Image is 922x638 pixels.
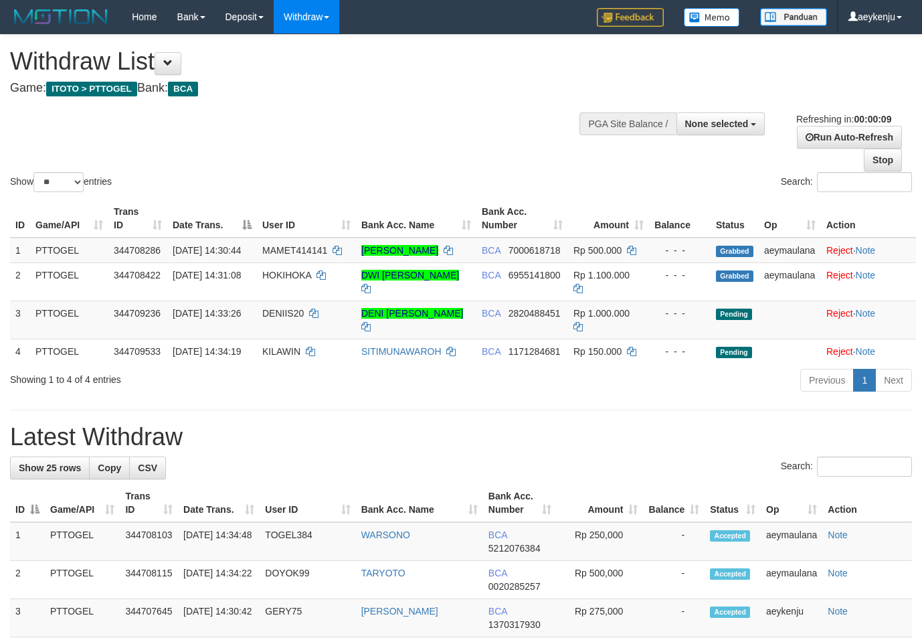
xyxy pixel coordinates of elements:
[262,270,311,281] span: HOKIHOKA
[257,200,356,238] th: User ID: activate to sort column ascending
[643,522,705,561] td: -
[120,484,178,522] th: Trans ID: activate to sort column ascending
[120,599,178,637] td: 344707645
[716,309,752,320] span: Pending
[557,484,643,522] th: Amount: activate to sort column ascending
[557,561,643,599] td: Rp 500,000
[173,346,241,357] span: [DATE] 14:34:19
[262,346,300,357] span: KILAWIN
[356,484,483,522] th: Bank Acc. Name: activate to sort column ascending
[573,308,630,319] span: Rp 1.000.000
[488,581,541,592] span: Copy 0020285257 to clipboard
[138,463,157,473] span: CSV
[826,346,853,357] a: Reject
[260,522,355,561] td: TOGEL384
[483,484,557,522] th: Bank Acc. Number: activate to sort column ascending
[654,244,705,257] div: - - -
[797,126,902,149] a: Run Auto-Refresh
[488,619,541,630] span: Copy 1370317930 to clipboard
[10,599,45,637] td: 3
[853,369,876,392] a: 1
[10,82,602,95] h4: Game: Bank:
[676,112,765,135] button: None selected
[828,606,848,617] a: Note
[19,463,81,473] span: Show 25 rows
[821,339,916,364] td: ·
[759,200,821,238] th: Op: activate to sort column ascending
[30,200,108,238] th: Game/API: activate to sort column ascending
[573,245,622,256] span: Rp 500.000
[46,82,137,96] span: ITOTO > PTTOGEL
[10,301,30,339] td: 3
[482,270,500,281] span: BCA
[173,245,241,256] span: [DATE] 14:30:44
[356,200,476,238] th: Bank Acc. Name: activate to sort column ascending
[557,599,643,637] td: Rp 275,000
[30,238,108,263] td: PTTOGEL
[761,599,822,637] td: aeykenju
[45,522,120,561] td: PTTOGEL
[509,308,561,319] span: Copy 2820488451 to clipboard
[759,262,821,301] td: aeymaulana
[30,301,108,339] td: PTTOGEL
[10,262,30,301] td: 2
[685,118,749,129] span: None selected
[114,270,161,281] span: 344708422
[173,270,241,281] span: [DATE] 14:31:08
[178,522,260,561] td: [DATE] 14:34:48
[482,308,500,319] span: BCA
[781,457,912,477] label: Search:
[488,543,541,554] span: Copy 5212076384 to clipboard
[482,346,500,357] span: BCA
[826,245,853,256] a: Reject
[654,345,705,358] div: - - -
[10,424,912,451] h1: Latest Withdraw
[114,308,161,319] span: 344709236
[821,238,916,263] td: ·
[573,346,622,357] span: Rp 150.000
[30,262,108,301] td: PTTOGEL
[488,568,507,578] span: BCA
[509,346,561,357] span: Copy 1171284681 to clipboard
[45,599,120,637] td: PTTOGEL
[98,463,121,473] span: Copy
[579,112,676,135] div: PGA Site Balance /
[761,522,822,561] td: aeymaulana
[178,599,260,637] td: [DATE] 14:30:42
[856,308,876,319] a: Note
[10,200,30,238] th: ID
[361,245,438,256] a: [PERSON_NAME]
[30,339,108,364] td: PTTOGEL
[821,301,916,339] td: ·
[800,369,854,392] a: Previous
[114,245,161,256] span: 344708286
[488,606,507,617] span: BCA
[761,561,822,599] td: aeymaulana
[262,245,327,256] span: MAMET414141
[10,368,374,386] div: Showing 1 to 4 of 4 entries
[761,484,822,522] th: Op: activate to sort column ascending
[260,599,355,637] td: GERY75
[168,82,198,96] span: BCA
[167,200,257,238] th: Date Trans.: activate to sort column descending
[821,200,916,238] th: Action
[828,568,848,578] a: Note
[10,561,45,599] td: 2
[509,245,561,256] span: Copy 7000618718 to clipboard
[488,530,507,540] span: BCA
[45,484,120,522] th: Game/API: activate to sort column ascending
[759,238,821,263] td: aeymaulana
[760,8,827,26] img: panduan.png
[10,457,90,479] a: Show 25 rows
[114,346,161,357] span: 344709533
[856,270,876,281] a: Note
[643,599,705,637] td: -
[781,172,912,192] label: Search:
[10,238,30,263] td: 1
[45,561,120,599] td: PTTOGEL
[710,607,750,618] span: Accepted
[361,346,442,357] a: SITIMUNAWAROH
[509,270,561,281] span: Copy 6955141800 to clipboard
[597,8,664,27] img: Feedback.jpg
[262,308,304,319] span: DENIIS20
